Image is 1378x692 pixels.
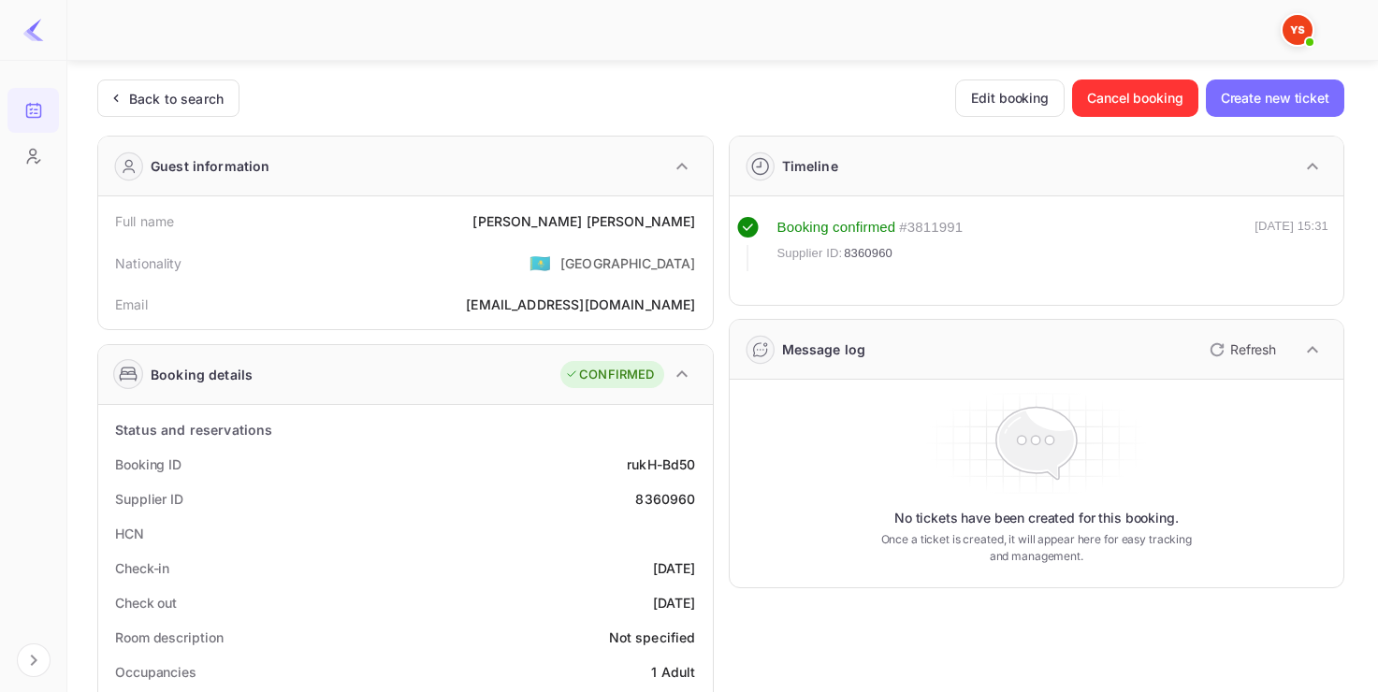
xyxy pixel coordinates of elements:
p: No tickets have been created for this booking. [894,509,1179,527]
a: Customers [7,134,59,177]
div: HCN [115,524,144,543]
div: [DATE] [653,558,696,578]
span: Supplier ID: [777,244,843,263]
div: Timeline [782,156,838,176]
button: Refresh [1198,335,1284,365]
div: Email [115,295,148,314]
div: Message log [782,339,866,359]
div: Check out [115,593,177,613]
div: rukH-Bd50 [627,454,695,474]
div: Booking confirmed [777,217,896,238]
div: CONFIRMED [565,366,654,384]
button: Expand navigation [17,643,51,677]
span: United States [529,246,551,280]
div: Nationality [115,253,182,273]
a: Bookings [7,88,59,131]
button: Edit booking [955,79,1065,117]
img: LiteAPI [22,19,45,41]
button: Cancel booking [1072,79,1198,117]
p: Refresh [1230,339,1276,359]
span: 8360960 [844,244,892,263]
div: Guest information [151,156,270,176]
p: Once a ticket is created, it will appear here for easy tracking and management. [872,531,1201,565]
div: Status and reservations [115,420,272,440]
div: 8360960 [635,489,695,509]
img: Yandex Support [1283,15,1313,45]
div: Not specified [609,627,696,647]
div: [PERSON_NAME] [PERSON_NAME] [472,211,695,231]
div: Supplier ID [115,489,183,509]
div: [DATE] [653,593,696,613]
div: Full name [115,211,174,231]
div: 1 Adult [651,662,695,682]
div: Back to search [129,89,224,108]
div: # 3811991 [899,217,963,238]
div: [DATE] 15:31 [1255,217,1328,271]
div: Booking details [151,365,253,384]
div: Room description [115,627,223,647]
div: [GEOGRAPHIC_DATA] [560,253,696,273]
div: [EMAIL_ADDRESS][DOMAIN_NAME] [466,295,695,314]
div: Check-in [115,558,169,578]
div: Booking ID [115,454,181,474]
div: Occupancies [115,662,196,682]
button: Create new ticket [1206,79,1344,117]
